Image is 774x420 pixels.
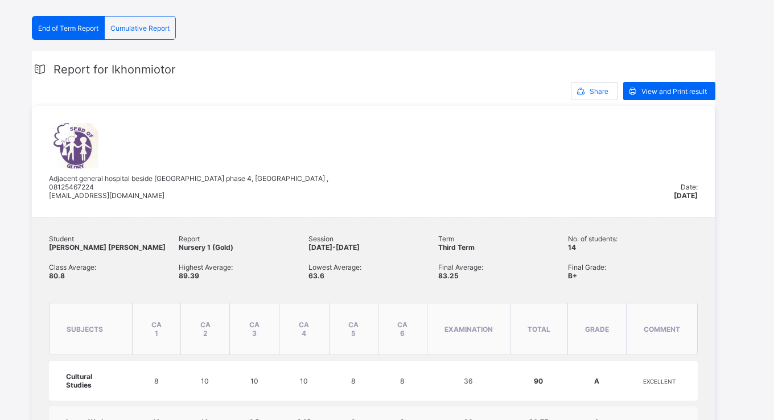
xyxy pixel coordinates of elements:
[674,191,698,200] span: [DATE]
[49,234,179,243] span: Student
[641,87,707,96] span: View and Print result
[438,271,459,280] span: 83.25
[66,372,92,389] span: Cultural Studies
[397,320,407,337] span: CA 6
[681,183,698,191] span: Date:
[568,234,698,243] span: No. of students:
[151,320,162,337] span: CA 1
[534,377,543,385] span: 90
[568,263,698,271] span: Final Grade:
[179,234,308,243] span: Report
[568,271,577,280] span: B+
[308,243,360,252] span: [DATE]-[DATE]
[49,243,166,252] span: [PERSON_NAME] [PERSON_NAME]
[568,243,576,252] span: 14
[308,271,324,280] span: 63.6
[348,320,359,337] span: CA 5
[299,320,309,337] span: CA 4
[400,377,404,385] span: 8
[67,325,103,333] span: subjects
[464,377,472,385] span: 36
[438,263,568,271] span: Final Average:
[179,243,233,252] span: Nursery 1 (Gold)
[200,320,211,337] span: CA 2
[528,325,550,333] span: total
[201,377,209,385] span: 10
[53,63,175,76] span: Report for Ikhonmiotor
[643,378,676,385] span: EXCELLENT
[49,263,179,271] span: Class Average:
[585,325,609,333] span: grade
[49,123,98,168] img: seedofgloryschool.png
[179,271,199,280] span: 89.39
[438,234,568,243] span: Term
[444,325,493,333] span: Examination
[300,377,308,385] span: 10
[49,271,65,280] span: 80.8
[590,87,608,96] span: Share
[250,377,258,385] span: 10
[179,263,308,271] span: Highest Average:
[351,377,355,385] span: 8
[438,243,475,252] span: Third Term
[308,234,438,243] span: Session
[38,24,98,32] span: End of Term Report
[594,377,599,385] span: A
[249,320,260,337] span: CA 3
[644,325,680,333] span: comment
[110,24,170,32] span: Cumulative Report
[308,263,438,271] span: Lowest Average:
[49,174,328,200] span: Adjacent general hospital beside [GEOGRAPHIC_DATA] phase 4, [GEOGRAPHIC_DATA] , 08125467224 [EMAI...
[154,377,158,385] span: 8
